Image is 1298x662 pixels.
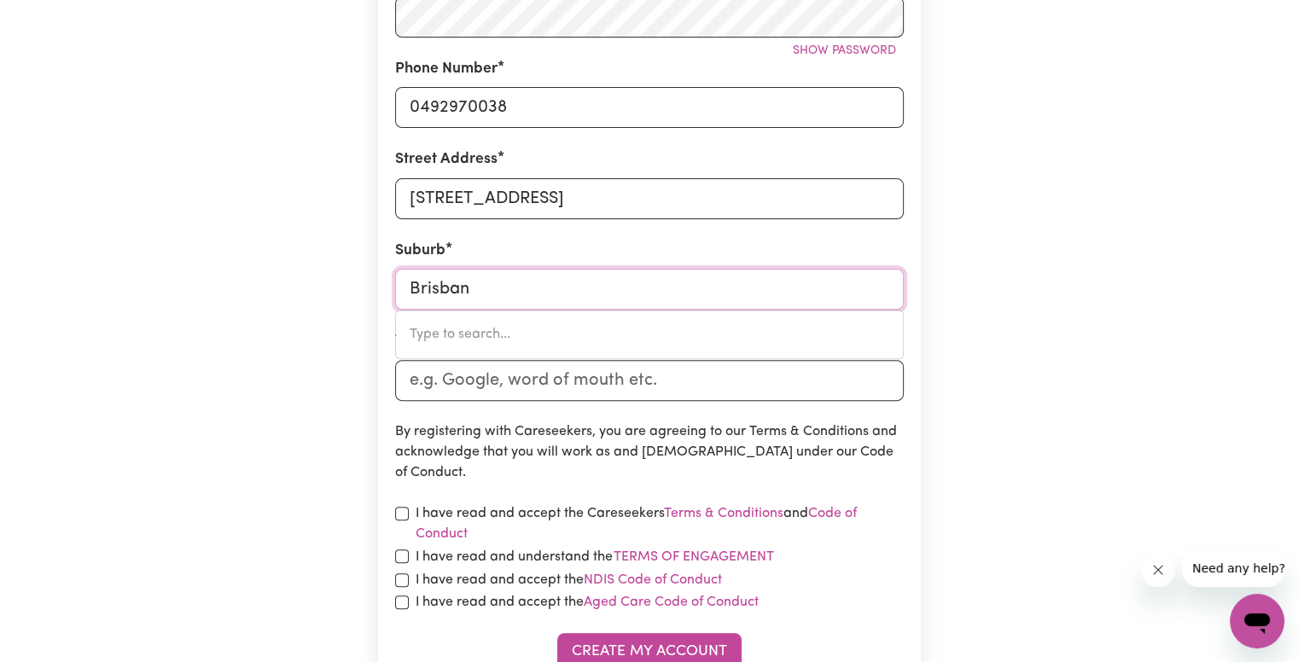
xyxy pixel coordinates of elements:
[785,38,904,64] button: Show password
[416,546,775,568] label: I have read and understand the
[416,570,722,590] label: I have read and accept the
[793,44,896,57] span: Show password
[664,507,783,520] a: Terms & Conditions
[584,595,759,609] a: Aged Care Code of Conduct
[395,310,904,359] div: menu-options
[395,148,498,171] label: Street Address
[395,240,445,262] label: Suburb
[613,546,775,568] button: I have read and understand the
[1230,594,1284,648] iframe: Button to launch messaging window
[416,592,759,613] label: I have read and accept the
[395,87,904,128] input: e.g. 0412 345 678
[395,178,904,219] input: e.g. 221B Victoria St
[584,573,722,587] a: NDIS Code of Conduct
[10,12,103,26] span: Need any help?
[395,421,904,483] p: By registering with Careseekers, you are agreeing to our Terms & Conditions and acknowledge that ...
[1182,549,1284,587] iframe: Message from company
[416,503,904,544] label: I have read and accept the Careseekers and
[395,269,904,310] input: e.g. North Bondi, New South Wales
[395,58,498,80] label: Phone Number
[1141,553,1175,587] iframe: Close message
[395,360,904,401] input: e.g. Google, word of mouth etc.
[416,507,857,541] a: Code of Conduct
